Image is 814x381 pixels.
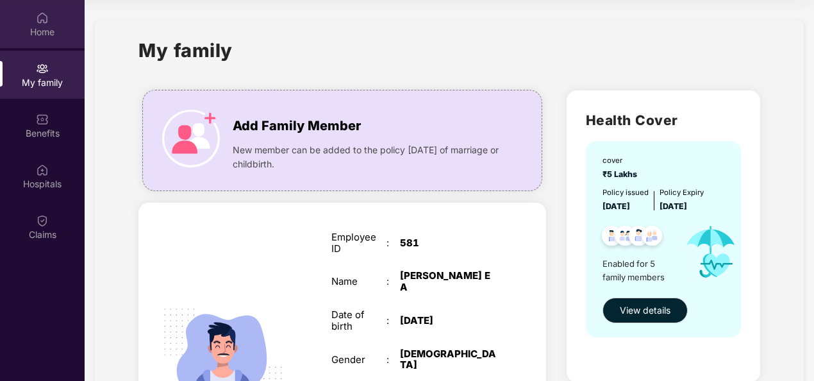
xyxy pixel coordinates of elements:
[400,270,496,293] div: [PERSON_NAME] E A
[623,222,654,253] img: svg+xml;base64,PHN2ZyB4bWxucz0iaHR0cDovL3d3dy53My5vcmcvMjAwMC9zdmciIHdpZHRoPSI0OC45NDMiIGhlaWdodD...
[596,222,627,253] img: svg+xml;base64,PHN2ZyB4bWxucz0iaHR0cDovL3d3dy53My5vcmcvMjAwMC9zdmciIHdpZHRoPSI0OC45NDMiIGhlaWdodD...
[162,110,220,167] img: icon
[36,214,49,227] img: svg+xml;base64,PHN2ZyBpZD0iQ2xhaW0iIHhtbG5zPSJodHRwOi8vd3d3LnczLm9yZy8yMDAwL3N2ZyIgd2lkdGg9IjIwIi...
[386,315,400,326] div: :
[233,116,361,136] span: Add Family Member
[36,113,49,126] img: svg+xml;base64,PHN2ZyBpZD0iQmVuZWZpdHMiIHhtbG5zPSJodHRwOi8vd3d3LnczLm9yZy8yMDAwL3N2ZyIgd2lkdGg9Ij...
[586,110,741,131] h2: Health Cover
[602,187,649,199] div: Policy issued
[602,169,641,179] span: ₹5 Lakhs
[331,232,386,255] div: Employee ID
[602,298,688,323] button: View details
[620,303,670,317] span: View details
[331,354,386,366] div: Gender
[386,237,400,249] div: :
[138,36,233,65] h1: My family
[602,257,675,284] span: Enabled for 5 family members
[400,315,496,326] div: [DATE]
[400,237,496,249] div: 581
[36,62,49,75] img: svg+xml;base64,PHN2ZyB3aWR0aD0iMjAiIGhlaWdodD0iMjAiIHZpZXdCb3g9IjAgMCAyMCAyMCIgZmlsbD0ibm9uZSIgeG...
[331,309,386,332] div: Date of birth
[610,222,641,253] img: svg+xml;base64,PHN2ZyB4bWxucz0iaHR0cDovL3d3dy53My5vcmcvMjAwMC9zdmciIHdpZHRoPSI0OC45MTUiIGhlaWdodD...
[400,348,496,371] div: [DEMOGRAPHIC_DATA]
[660,201,687,211] span: [DATE]
[660,187,704,199] div: Policy Expiry
[602,155,641,167] div: cover
[36,164,49,176] img: svg+xml;base64,PHN2ZyBpZD0iSG9zcGl0YWxzIiB4bWxucz0iaHR0cDovL3d3dy53My5vcmcvMjAwMC9zdmciIHdpZHRoPS...
[636,222,668,253] img: svg+xml;base64,PHN2ZyB4bWxucz0iaHR0cDovL3d3dy53My5vcmcvMjAwMC9zdmciIHdpZHRoPSI0OC45NDMiIGhlaWdodD...
[386,354,400,366] div: :
[386,276,400,287] div: :
[602,201,630,211] span: [DATE]
[36,12,49,24] img: svg+xml;base64,PHN2ZyBpZD0iSG9tZSIgeG1sbnM9Imh0dHA6Ly93d3cudzMub3JnLzIwMDAvc3ZnIiB3aWR0aD0iMjAiIG...
[233,143,503,171] span: New member can be added to the policy [DATE] of marriage or childbirth.
[331,276,386,287] div: Name
[675,213,747,291] img: icon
